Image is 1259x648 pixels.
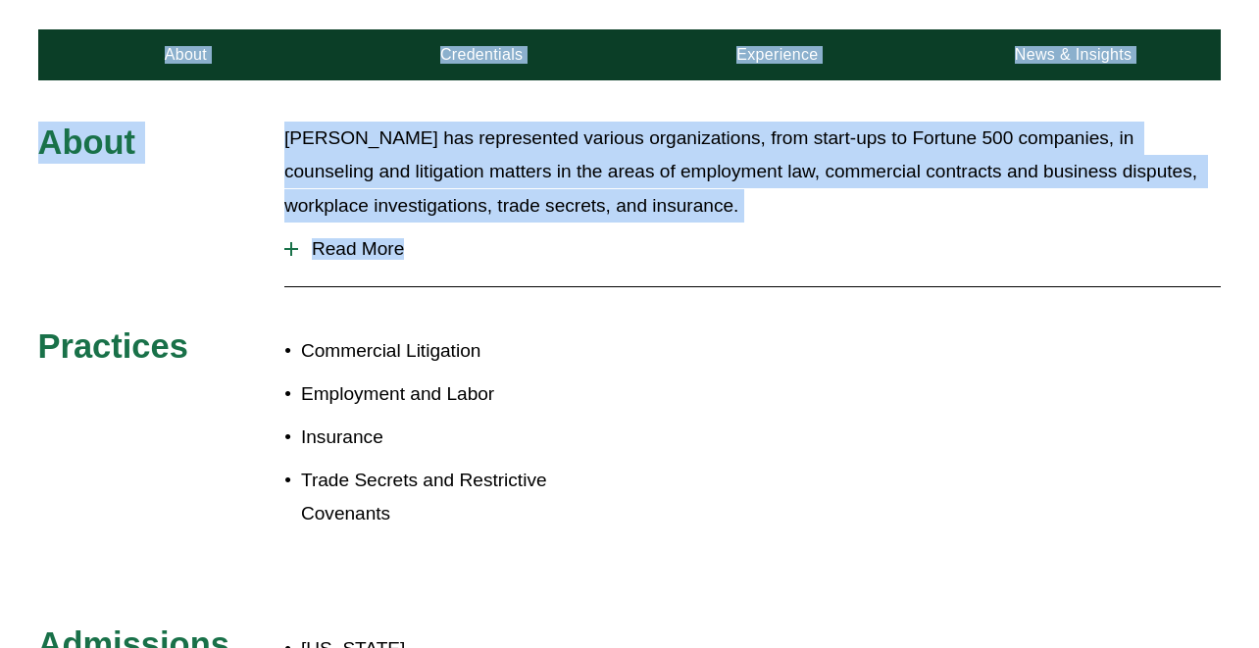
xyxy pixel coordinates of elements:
[301,421,629,454] p: Insurance
[301,464,629,531] p: Trade Secrets and Restrictive Covenants
[926,29,1222,80] a: News & Insights
[333,29,629,80] a: Credentials
[298,238,1222,260] span: Read More
[284,224,1222,274] button: Read More
[629,29,926,80] a: Experience
[38,29,334,80] a: About
[284,122,1222,223] p: [PERSON_NAME] has represented various organizations, from start-ups to Fortune 500 companies, in ...
[301,334,629,368] p: Commercial Litigation
[38,327,188,365] span: Practices
[301,377,629,411] p: Employment and Labor
[38,124,136,161] span: About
